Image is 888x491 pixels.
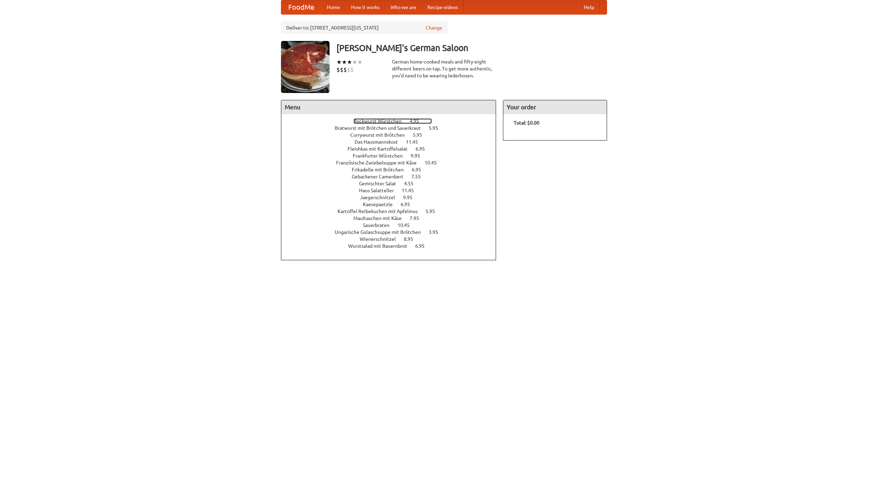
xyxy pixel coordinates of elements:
[352,174,410,179] span: Gebackener Camenbert
[321,0,345,14] a: Home
[347,58,352,66] li: ★
[359,188,427,193] a: Haus Salatteller 11.45
[340,66,343,74] li: $
[335,125,451,131] a: Bratwurst mit Brötchen und Sauerkraut 5.95
[359,181,403,186] span: Gemischter Salat
[403,195,419,200] span: 9.95
[348,146,415,152] span: Fleishkas mit Kartoffelsalat
[348,146,438,152] a: Fleishkas mit Kartoffelsalat 6.95
[413,132,429,138] span: 5.95
[359,181,426,186] a: Gemischter Salat 4.55
[335,229,428,235] span: Ungarische Gulaschsuppe mit Brötchen
[412,167,428,172] span: 6.95
[338,209,425,214] span: Kartoffel Reibekuchen mit Apfelmus
[353,215,432,221] a: Maultaschen mit Käse 7.95
[578,0,600,14] a: Help
[422,0,463,14] a: Recipe videos
[336,160,424,166] span: Französische Zwiebelsuppe mit Käse
[402,188,421,193] span: 11.45
[363,222,422,228] a: Sauerbraten 10.45
[355,139,431,145] a: Das Hausmannskost 11.45
[335,125,428,131] span: Bratwurst mit Brötchen und Sauerkraut
[429,229,445,235] span: 3.95
[336,58,342,66] li: ★
[335,229,451,235] a: Ungarische Gulaschsuppe mit Brötchen 3.95
[281,41,330,93] img: angular.jpg
[350,132,435,138] a: Currywurst mit Brötchen 5.95
[336,66,340,74] li: $
[398,222,417,228] span: 10.45
[404,181,420,186] span: 4.55
[385,0,422,14] a: Who we are
[281,0,321,14] a: FoodMe
[360,195,402,200] span: Jaegerschnitzel
[360,236,426,242] a: Wienerschnitzel 8.95
[503,100,607,114] h4: Your order
[350,132,412,138] span: Currywurst mit Brötchen
[410,215,426,221] span: 7.95
[343,66,347,74] li: $
[352,167,411,172] span: Frikadelle mit Brötchen
[347,66,350,74] li: $
[514,120,539,126] b: Total: $0.00
[336,41,607,55] h3: [PERSON_NAME]'s German Saloon
[348,243,414,249] span: Wurstsalad mit Bauernbrot
[345,0,385,14] a: How it works
[350,66,354,74] li: $
[411,153,427,159] span: 9.95
[401,202,417,207] span: 6.95
[352,174,434,179] a: Gebackener Camenbert 7.55
[425,160,444,166] span: 10.45
[363,202,400,207] span: Kaesepaetzle
[426,24,442,31] a: Change
[342,58,347,66] li: ★
[416,146,432,152] span: 6.95
[336,160,450,166] a: Französische Zwiebelsuppe mit Käse 10.45
[348,243,437,249] a: Wurstsalad mit Bauernbrot 6.95
[392,58,496,79] div: German home-cooked meals and fifty-eight different beers on tap. To get more authentic, you'd nee...
[363,222,396,228] span: Sauerbraten
[352,58,357,66] li: ★
[353,118,409,124] span: Bockwurst Würstchen
[353,153,410,159] span: Frankfurter Würstchen
[410,118,426,124] span: 4.95
[353,215,409,221] span: Maultaschen mit Käse
[406,139,425,145] span: 11.45
[355,139,405,145] span: Das Hausmannskost
[353,118,432,124] a: Bockwurst Würstchen 4.95
[360,236,403,242] span: Wienerschnitzel
[429,125,445,131] span: 5.95
[404,236,420,242] span: 8.95
[415,243,432,249] span: 6.95
[360,195,425,200] a: Jaegerschnitzel 9.95
[359,188,401,193] span: Haus Salatteller
[281,22,447,34] div: Deliver to: [STREET_ADDRESS][US_STATE]
[411,174,428,179] span: 7.55
[338,209,448,214] a: Kartoffel Reibekuchen mit Apfelmus 5.95
[352,167,434,172] a: Frikadelle mit Brötchen 6.95
[353,153,433,159] a: Frankfurter Würstchen 9.95
[281,100,496,114] h4: Menu
[426,209,442,214] span: 5.95
[357,58,362,66] li: ★
[363,202,423,207] a: Kaesepaetzle 6.95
